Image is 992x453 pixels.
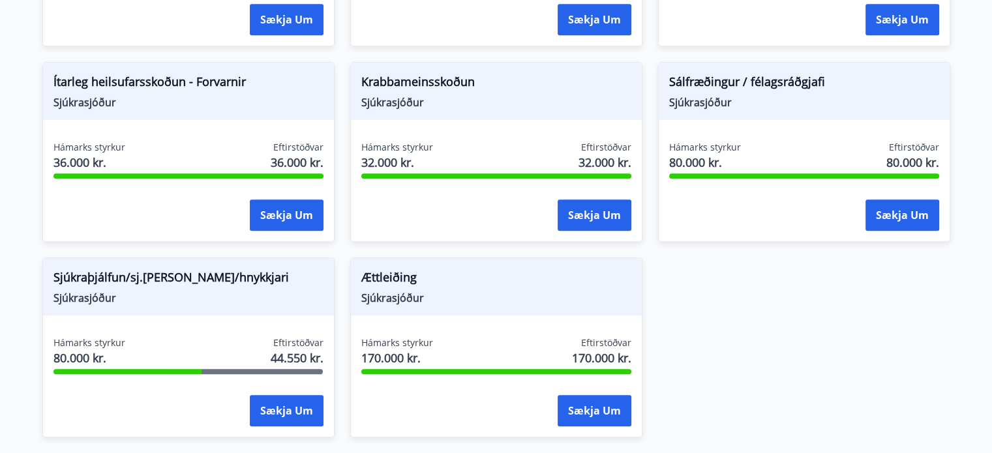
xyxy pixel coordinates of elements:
[558,199,631,231] button: Sækja um
[669,154,741,171] span: 80.000 kr.
[361,95,631,110] span: Sjúkrasjóður
[361,349,433,366] span: 170.000 kr.
[558,395,631,426] button: Sækja um
[273,141,323,154] span: Eftirstöðvar
[361,141,433,154] span: Hámarks styrkur
[271,349,323,366] span: 44.550 kr.
[558,4,631,35] button: Sækja um
[271,154,323,171] span: 36.000 kr.
[865,4,939,35] button: Sækja um
[669,95,939,110] span: Sjúkrasjóður
[53,141,125,154] span: Hámarks styrkur
[53,336,125,349] span: Hámarks styrkur
[581,141,631,154] span: Eftirstöðvar
[886,154,939,171] span: 80.000 kr.
[53,291,323,305] span: Sjúkrasjóður
[250,395,323,426] button: Sækja um
[53,154,125,171] span: 36.000 kr.
[579,154,631,171] span: 32.000 kr.
[581,336,631,349] span: Eftirstöðvar
[361,154,433,171] span: 32.000 kr.
[273,336,323,349] span: Eftirstöðvar
[53,95,323,110] span: Sjúkrasjóður
[361,73,631,95] span: Krabbameinsskoðun
[53,269,323,291] span: Sjúkraþjálfun/sj.[PERSON_NAME]/hnykkjari
[361,269,631,291] span: Ættleiðing
[669,73,939,95] span: Sálfræðingur / félagsráðgjafi
[669,141,741,154] span: Hámarks styrkur
[250,4,323,35] button: Sækja um
[53,349,125,366] span: 80.000 kr.
[889,141,939,154] span: Eftirstöðvar
[361,291,631,305] span: Sjúkrasjóður
[250,199,323,231] button: Sækja um
[361,336,433,349] span: Hámarks styrkur
[572,349,631,366] span: 170.000 kr.
[865,199,939,231] button: Sækja um
[53,73,323,95] span: Ítarleg heilsufarsskoðun - Forvarnir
